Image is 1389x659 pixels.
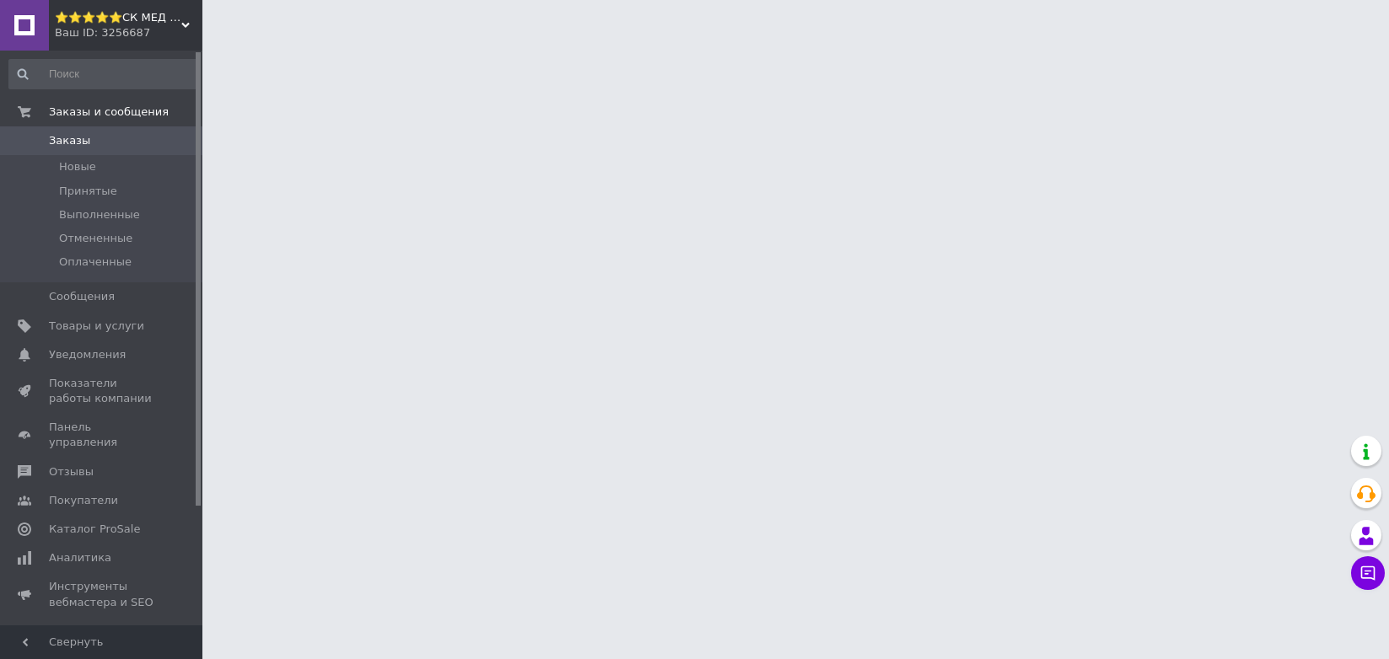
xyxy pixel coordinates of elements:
span: Уведомления [49,347,126,362]
span: Новые [59,159,96,174]
span: Показатели работы компании [49,376,156,406]
span: Товары и услуги [49,319,144,334]
span: Панель управления [49,420,156,450]
span: Аналитика [49,550,111,565]
span: ⭐️⭐️⭐️⭐️⭐️СК МЕД ПЛЮС [55,10,181,25]
span: Выполненные [59,207,140,222]
span: Оплаченные [59,254,132,270]
span: Каталог ProSale [49,522,140,537]
span: Принятые [59,184,117,199]
span: Отзывы [49,464,94,480]
input: Поиск [8,59,198,89]
span: Заказы и сообщения [49,104,169,120]
span: Заказы [49,133,90,148]
span: Инструменты вебмастера и SEO [49,579,156,609]
span: Сообщения [49,289,115,304]
span: Покупатели [49,493,118,508]
button: Чат с покупателем [1351,556,1385,590]
span: Управление сайтом [49,624,156,654]
span: Отмененные [59,231,132,246]
div: Ваш ID: 3256687 [55,25,202,40]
